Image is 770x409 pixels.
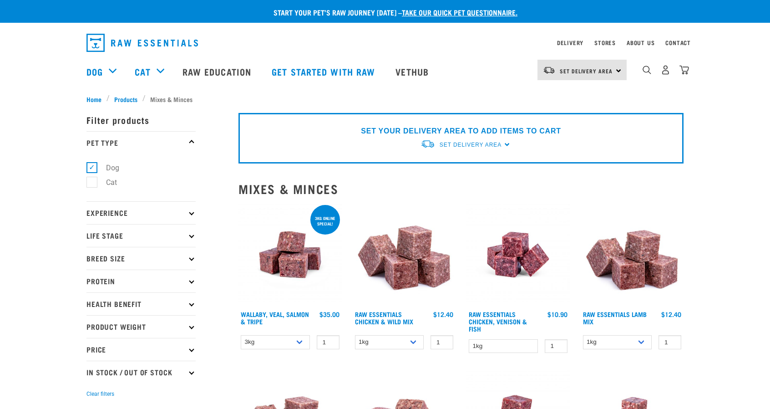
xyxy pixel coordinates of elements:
h2: Mixes & Minces [238,182,684,196]
label: Cat [91,177,121,188]
p: Breed Size [86,247,196,270]
div: $12.40 [433,311,453,318]
p: SET YOUR DELIVERY AREA TO ADD ITEMS TO CART [361,126,561,137]
div: $12.40 [661,311,681,318]
a: Products [110,94,142,104]
input: 1 [545,339,567,353]
img: home-icon-1@2x.png [643,66,651,74]
input: 1 [317,335,339,349]
div: $35.00 [319,311,339,318]
a: Get started with Raw [263,53,386,90]
p: Experience [86,201,196,224]
label: Dog [91,162,123,174]
a: take our quick pet questionnaire. [402,10,517,14]
input: 1 [659,335,681,349]
a: About Us [627,41,654,44]
img: van-moving.png [420,139,435,149]
span: Products [114,94,137,104]
p: Protein [86,270,196,292]
p: In Stock / Out Of Stock [86,361,196,383]
a: Dog [86,65,103,78]
img: Wallaby Veal Salmon Tripe 1642 [238,203,342,307]
a: Raw Essentials Lamb Mix [583,312,647,323]
p: Pet Type [86,131,196,154]
a: Contact [665,41,691,44]
nav: breadcrumbs [86,94,684,104]
a: Home [86,94,106,104]
img: van-moving.png [543,66,555,74]
img: Pile Of Cubed Chicken Wild Meat Mix [353,203,456,307]
a: Raw Essentials Chicken, Venison & Fish [469,312,527,330]
nav: dropdown navigation [79,30,691,56]
img: home-icon@2x.png [679,65,689,75]
p: Life Stage [86,224,196,247]
input: 1 [431,335,453,349]
a: Raw Essentials Chicken & Wild Mix [355,312,413,323]
div: 3kg online special! [310,211,340,230]
a: Cat [135,65,150,78]
img: ?1041 RE Lamb Mix 01 [581,203,684,307]
p: Filter products [86,108,196,131]
a: Raw Education [173,53,263,90]
span: Set Delivery Area [440,142,502,148]
a: Wallaby, Veal, Salmon & Tripe [241,312,309,323]
span: Set Delivery Area [560,69,613,72]
div: $10.90 [547,311,567,318]
span: Home [86,94,101,104]
a: Delivery [557,41,583,44]
a: Stores [594,41,616,44]
p: Price [86,338,196,361]
a: Vethub [386,53,440,90]
img: Chicken Venison mix 1655 [466,203,570,307]
img: Raw Essentials Logo [86,34,198,52]
img: user.png [661,65,670,75]
button: Clear filters [86,390,114,398]
p: Product Weight [86,315,196,338]
p: Health Benefit [86,292,196,315]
